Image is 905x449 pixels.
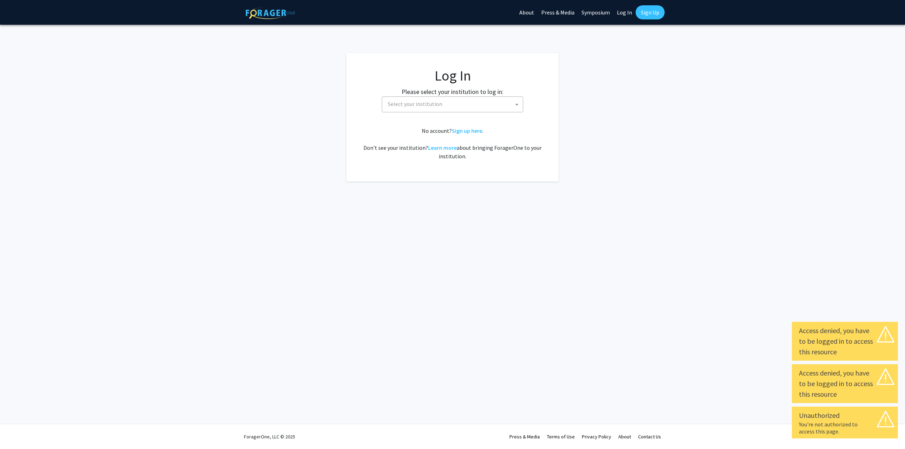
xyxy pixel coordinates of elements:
a: About [618,433,631,440]
span: Select your institution [388,100,442,107]
div: No account? . Don't see your institution? about bringing ForagerOne to your institution. [361,126,544,160]
a: Privacy Policy [582,433,611,440]
span: Select your institution [385,97,523,111]
a: Press & Media [509,433,540,440]
img: ForagerOne Logo [246,7,295,19]
a: Terms of Use [547,433,575,440]
span: Select your institution [382,96,523,112]
div: Access denied, you have to be logged in to access this resource [799,368,891,400]
h1: Log In [361,67,544,84]
iframe: Chat [875,417,900,444]
a: Sign up here [452,127,482,134]
a: Learn more about bringing ForagerOne to your institution [428,144,457,151]
div: You're not authorized to access this page. [799,421,891,435]
div: Access denied, you have to be logged in to access this resource [799,325,891,357]
a: Contact Us [638,433,661,440]
a: Sign Up [636,5,665,19]
div: ForagerOne, LLC © 2025 [244,424,295,449]
label: Please select your institution to log in: [402,87,503,96]
div: Unauthorized [799,410,891,421]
